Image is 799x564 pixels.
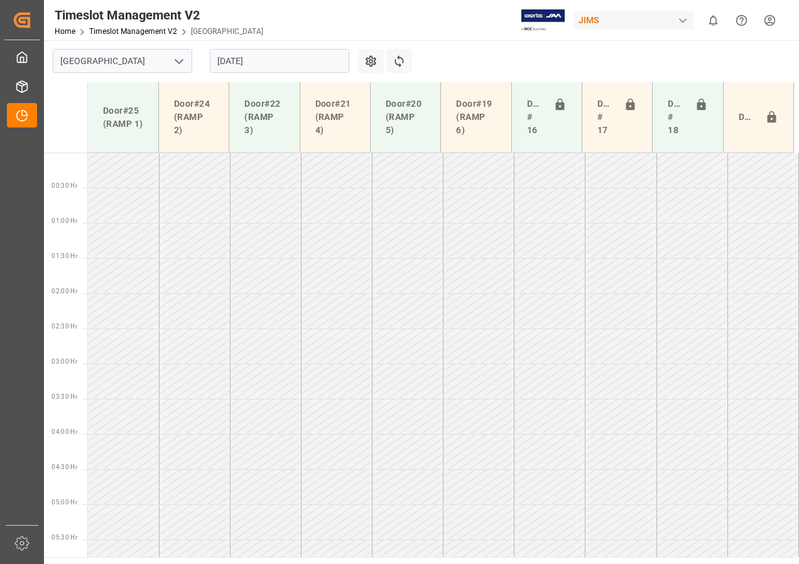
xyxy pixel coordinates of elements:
div: Door#25 (RAMP 1) [98,99,148,136]
div: Door#21 (RAMP 4) [310,92,360,142]
button: open menu [169,52,188,71]
div: Doors # 18 [663,92,689,142]
span: 02:00 Hr [52,288,77,295]
input: DD-MM-YYYY [210,49,349,73]
span: 02:30 Hr [52,323,77,330]
a: Home [55,27,75,36]
span: 03:00 Hr [52,358,77,365]
span: 03:30 Hr [52,393,77,400]
div: Doors # 16 [522,92,548,142]
div: Door#19 (RAMP 6) [451,92,501,142]
span: 01:30 Hr [52,252,77,259]
a: Timeslot Management V2 [89,27,177,36]
span: 04:30 Hr [52,464,77,470]
button: show 0 new notifications [699,6,727,35]
span: 01:00 Hr [52,217,77,224]
div: Timeslot Management V2 [55,6,263,24]
div: Door#23 [734,106,760,129]
span: 05:30 Hr [52,534,77,541]
span: 05:00 Hr [52,499,77,506]
input: Type to search/select [53,49,192,73]
span: 00:30 Hr [52,182,77,189]
img: Exertis%20JAM%20-%20Email%20Logo.jpg_1722504956.jpg [521,9,565,31]
div: Door#20 (RAMP 5) [381,92,430,142]
button: Help Center [727,6,756,35]
div: Doors # 17 [592,92,619,142]
div: Door#24 (RAMP 2) [169,92,219,142]
span: 04:00 Hr [52,428,77,435]
div: JIMS [573,11,694,30]
div: Door#22 (RAMP 3) [239,92,289,142]
button: JIMS [573,8,699,32]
